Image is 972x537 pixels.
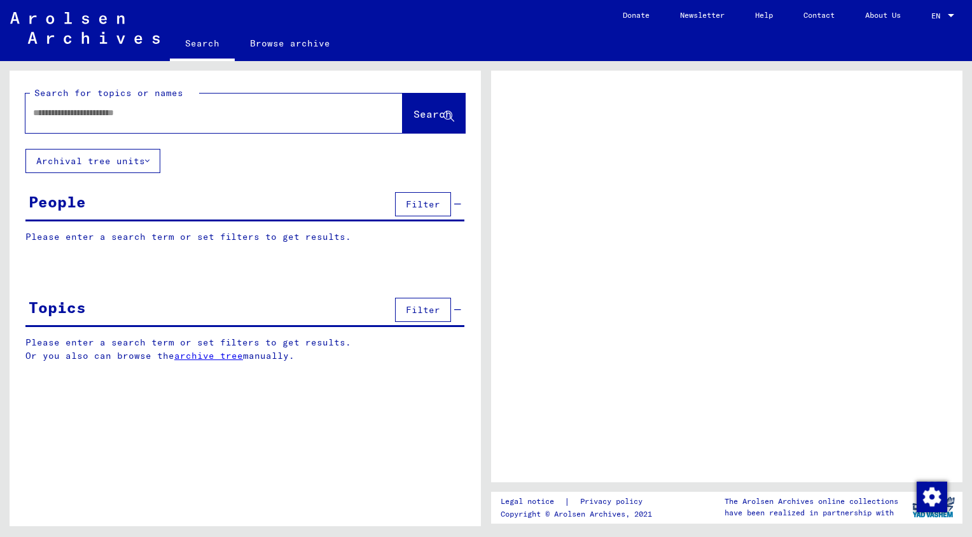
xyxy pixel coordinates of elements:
[501,508,658,520] p: Copyright © Arolsen Archives, 2021
[931,11,945,20] span: EN
[725,507,898,519] p: have been realized in partnership with
[570,495,658,508] a: Privacy policy
[174,350,243,361] a: archive tree
[917,482,947,512] img: Change consent
[395,192,451,216] button: Filter
[501,495,564,508] a: Legal notice
[29,296,86,319] div: Topics
[910,491,957,523] img: yv_logo.png
[406,304,440,316] span: Filter
[170,28,235,61] a: Search
[406,199,440,210] span: Filter
[725,496,898,507] p: The Arolsen Archives online collections
[29,190,86,213] div: People
[403,94,465,133] button: Search
[413,108,452,120] span: Search
[10,12,160,44] img: Arolsen_neg.svg
[395,298,451,322] button: Filter
[34,87,183,99] mat-label: Search for topics or names
[25,336,465,363] p: Please enter a search term or set filters to get results. Or you also can browse the manually.
[501,495,658,508] div: |
[916,481,947,512] div: Change consent
[25,230,464,244] p: Please enter a search term or set filters to get results.
[25,149,160,173] button: Archival tree units
[235,28,345,59] a: Browse archive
